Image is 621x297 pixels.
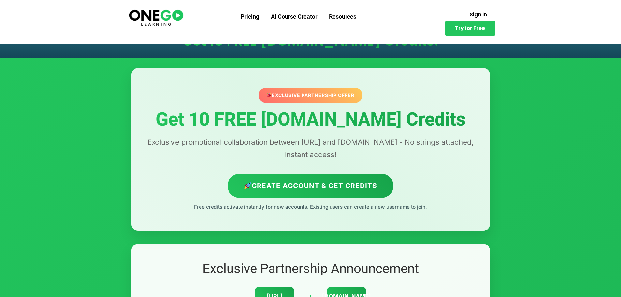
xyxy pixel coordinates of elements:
[455,26,485,31] span: Try for Free
[323,8,362,25] a: Resources
[265,8,323,25] a: AI Course Creator
[445,21,495,36] a: Try for Free
[259,88,362,103] div: Exclusive Partnership Offer
[144,203,477,211] p: Free credits activate instantly for new accounts. Existing users can create a new username to join.
[138,34,483,48] h1: Get 10 FREE [DOMAIN_NAME] Credits!
[470,12,487,17] span: Sign in
[462,8,495,21] a: Sign in
[144,110,477,130] h1: Get 10 FREE [DOMAIN_NAME] Credits
[144,136,477,161] p: Exclusive promotional collaboration between [URL] and [DOMAIN_NAME] - No strings attached, instan...
[228,174,393,198] a: Create Account & Get Credits
[144,260,477,277] h2: Exclusive Partnership Announcement
[244,182,251,189] img: 🚀
[235,8,265,25] a: Pricing
[267,93,272,97] img: 🎉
